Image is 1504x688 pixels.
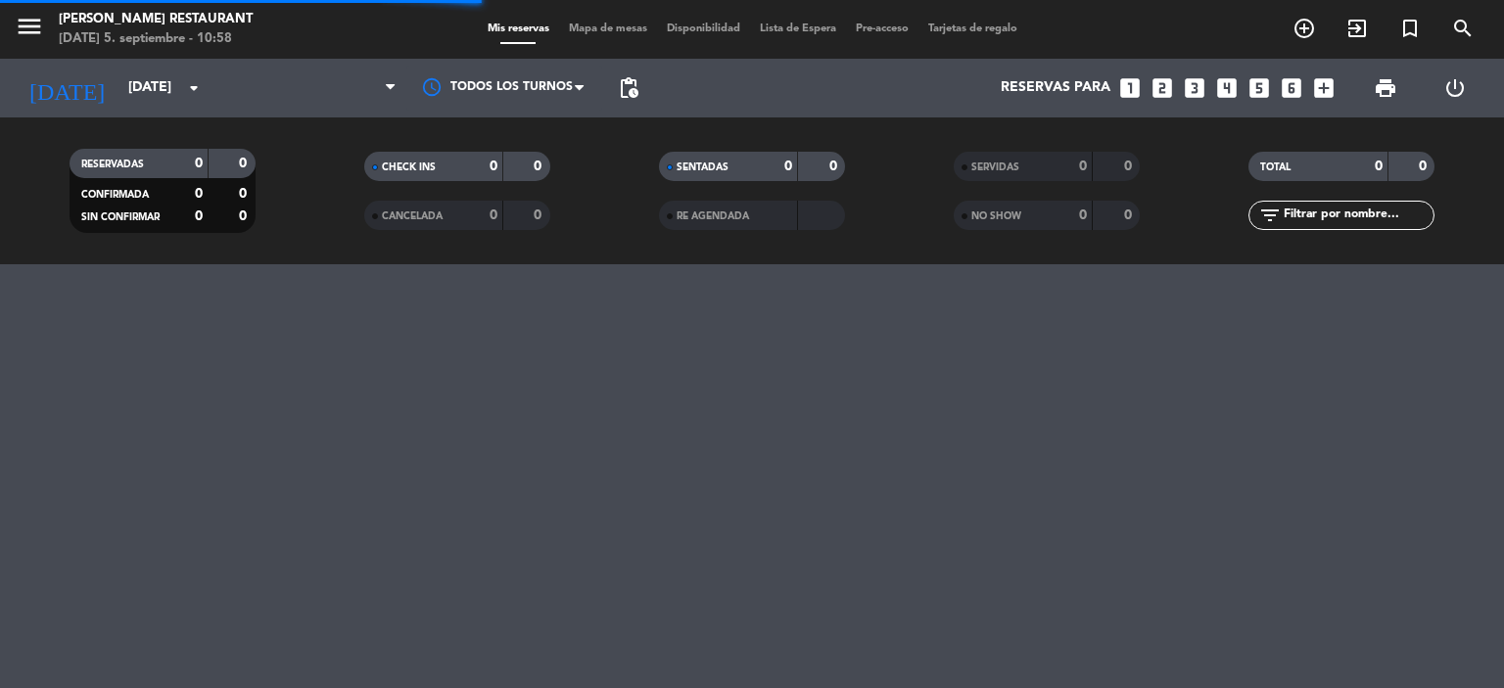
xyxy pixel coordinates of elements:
[59,29,253,49] div: [DATE] 5. septiembre - 10:58
[1079,160,1087,173] strong: 0
[382,162,436,172] span: CHECK INS
[1124,160,1136,173] strong: 0
[490,208,497,222] strong: 0
[182,76,206,100] i: arrow_drop_down
[1451,17,1475,40] i: search
[657,23,750,34] span: Disponibilidad
[1311,75,1337,101] i: add_box
[617,76,640,100] span: pending_actions
[534,160,545,173] strong: 0
[1282,205,1433,226] input: Filtrar por nombre...
[559,23,657,34] span: Mapa de mesas
[677,162,728,172] span: SENTADAS
[1292,17,1316,40] i: add_circle_outline
[1398,17,1422,40] i: turned_in_not
[239,187,251,201] strong: 0
[677,211,749,221] span: RE AGENDADA
[478,23,559,34] span: Mis reservas
[1001,80,1110,96] span: Reservas para
[829,160,841,173] strong: 0
[195,157,203,170] strong: 0
[1374,76,1397,100] span: print
[1150,75,1175,101] i: looks_two
[1420,59,1489,117] div: LOG OUT
[1258,204,1282,227] i: filter_list
[534,208,545,222] strong: 0
[1279,75,1304,101] i: looks_6
[1214,75,1240,101] i: looks_4
[59,10,253,29] div: [PERSON_NAME] Restaurant
[1117,75,1143,101] i: looks_one
[15,12,44,41] i: menu
[490,160,497,173] strong: 0
[846,23,918,34] span: Pre-acceso
[1182,75,1207,101] i: looks_3
[750,23,846,34] span: Lista de Espera
[918,23,1027,34] span: Tarjetas de regalo
[81,212,160,222] span: SIN CONFIRMAR
[239,157,251,170] strong: 0
[1443,76,1467,100] i: power_settings_new
[81,190,149,200] span: CONFIRMADA
[1345,17,1369,40] i: exit_to_app
[195,187,203,201] strong: 0
[1375,160,1383,173] strong: 0
[1260,162,1291,172] span: TOTAL
[1419,160,1431,173] strong: 0
[971,211,1021,221] span: NO SHOW
[971,162,1019,172] span: SERVIDAS
[81,160,144,169] span: RESERVADAS
[1124,208,1136,222] strong: 0
[195,209,203,223] strong: 0
[1246,75,1272,101] i: looks_5
[784,160,792,173] strong: 0
[15,67,118,110] i: [DATE]
[382,211,443,221] span: CANCELADA
[239,209,251,223] strong: 0
[1079,208,1087,222] strong: 0
[15,12,44,48] button: menu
